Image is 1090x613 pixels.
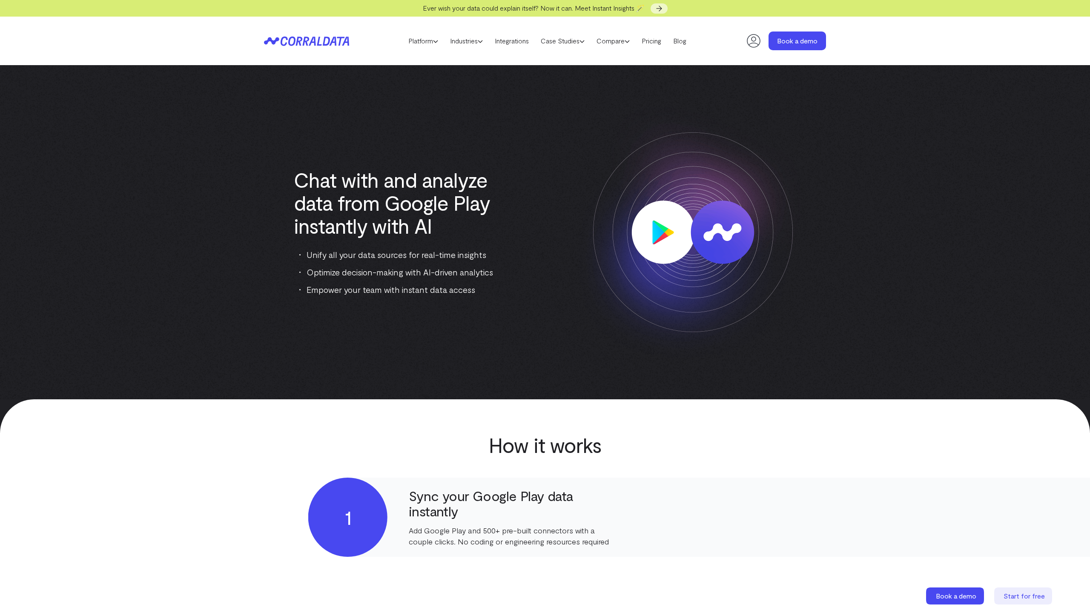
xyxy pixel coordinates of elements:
[402,34,444,47] a: Platform
[535,34,591,47] a: Case Studies
[423,4,645,12] span: Ever wish your data could explain itself? Now it can. Meet Instant Insights 🪄
[294,168,500,237] h1: Chat with and analyze data from Google Play instantly with AI
[1004,592,1045,600] span: Start for free
[489,34,535,47] a: Integrations
[926,587,986,604] a: Book a demo
[308,478,387,557] div: 1
[444,34,489,47] a: Industries
[667,34,692,47] a: Blog
[936,592,976,600] span: Book a demo
[409,525,613,547] p: Add Google Play and 500+ pre-built connectors with a couple clicks. No coding or engineering reso...
[409,488,613,518] h4: Sync your Google Play data instantly
[769,32,826,50] a: Book a demo
[299,265,500,279] li: Optimize decision-making with AI-driven analytics
[299,283,500,296] li: Empower your team with instant data access
[994,587,1054,604] a: Start for free
[591,34,636,47] a: Compare
[636,34,667,47] a: Pricing
[299,248,500,261] li: Unify all your data sources for real-time insights
[398,433,692,456] h2: How it works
